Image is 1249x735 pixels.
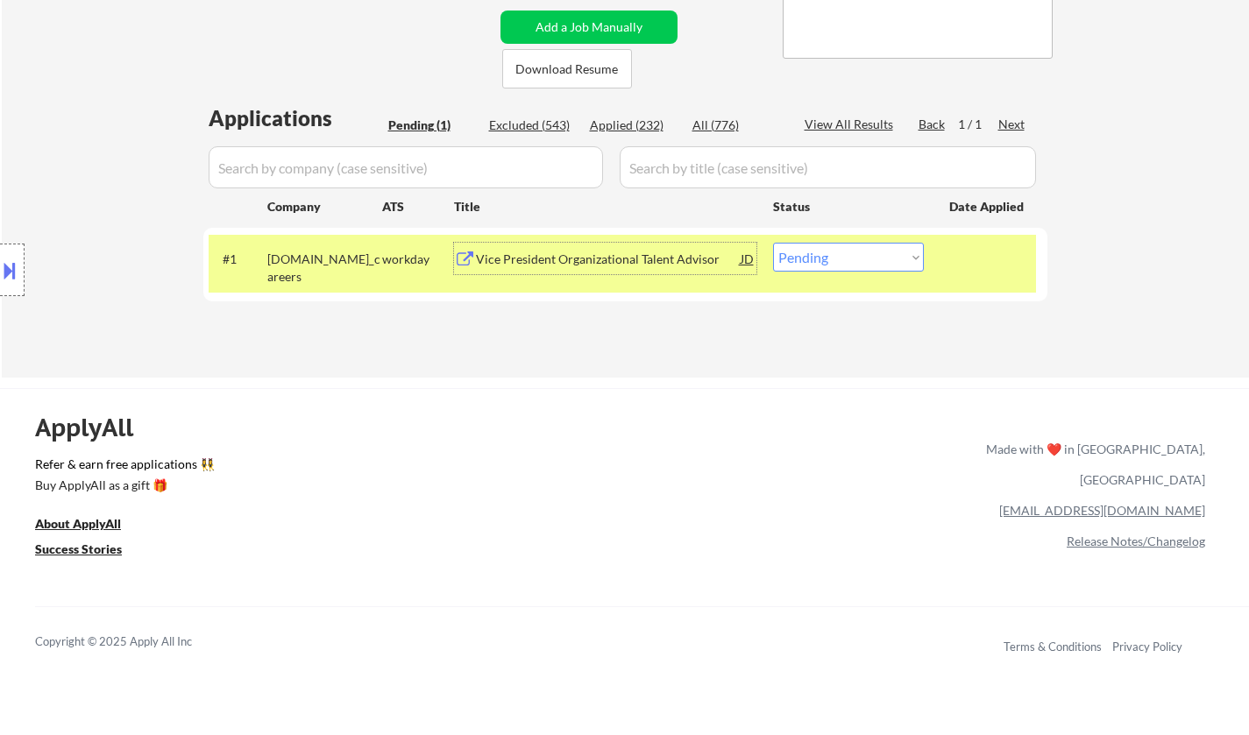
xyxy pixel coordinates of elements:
div: Copyright © 2025 Apply All Inc [35,633,237,651]
div: Pending (1) [388,117,476,134]
div: Date Applied [949,198,1026,216]
input: Search by title (case sensitive) [620,146,1036,188]
div: All (776) [692,117,780,134]
a: Refer & earn free applications 👯‍♀️ [35,458,620,477]
div: workday [382,251,454,268]
div: Buy ApplyAll as a gift 🎁 [35,479,210,491]
div: ATS [382,198,454,216]
div: ApplyAll [35,413,153,442]
button: Download Resume [502,49,632,88]
div: Back [919,116,947,133]
div: Excluded (543) [489,117,577,134]
div: JD [739,243,756,274]
a: Privacy Policy [1112,640,1182,654]
div: 1 / 1 [958,116,998,133]
div: Made with ❤️ in [GEOGRAPHIC_DATA], [GEOGRAPHIC_DATA] [979,434,1205,495]
u: About ApplyAll [35,516,121,531]
div: View All Results [805,116,898,133]
button: Add a Job Manually [500,11,678,44]
div: Next [998,116,1026,133]
a: Terms & Conditions [1004,640,1102,654]
div: Status [773,190,924,222]
a: Release Notes/Changelog [1067,534,1205,548]
a: About ApplyAll [35,515,145,537]
input: Search by company (case sensitive) [209,146,603,188]
div: Vice President Organizational Talent Advisor [476,251,741,268]
a: [EMAIL_ADDRESS][DOMAIN_NAME] [999,503,1205,518]
div: Applied (232) [590,117,678,134]
a: Success Stories [35,541,145,562]
div: Company [267,198,382,216]
u: Success Stories [35,541,122,556]
div: Title [454,198,756,216]
a: Buy ApplyAll as a gift 🎁 [35,477,210,498]
div: [DOMAIN_NAME]_careers [267,251,382,285]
